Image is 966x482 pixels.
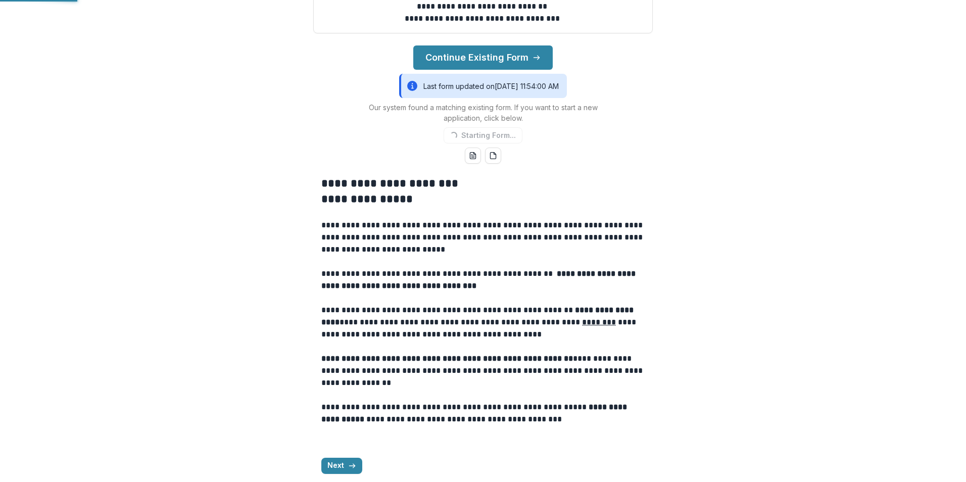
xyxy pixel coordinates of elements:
[465,148,481,164] button: word-download
[321,458,362,474] button: Next
[399,74,567,98] div: Last form updated on [DATE] 11:54:00 AM
[413,45,553,70] button: Continue Existing Form
[485,148,501,164] button: pdf-download
[357,102,609,123] p: Our system found a matching existing form. If you want to start a new application, click below.
[444,127,522,143] button: Starting Form...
